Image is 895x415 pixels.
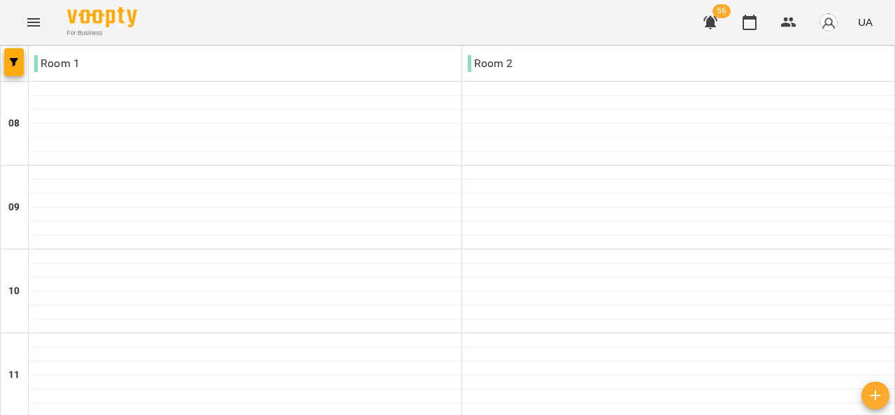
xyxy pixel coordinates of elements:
span: 56 [713,4,731,18]
span: For Business [67,29,137,38]
p: Room 1 [34,55,80,72]
img: avatar_s.png [819,13,838,32]
h6: 10 [8,284,20,299]
button: Menu [17,6,50,39]
h6: 09 [8,200,20,215]
img: Voopty Logo [67,7,137,27]
h6: 08 [8,116,20,131]
button: UA [852,9,878,35]
span: UA [858,15,873,29]
h6: 11 [8,367,20,383]
p: Room 2 [468,55,513,72]
button: Створити урок [861,381,889,409]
